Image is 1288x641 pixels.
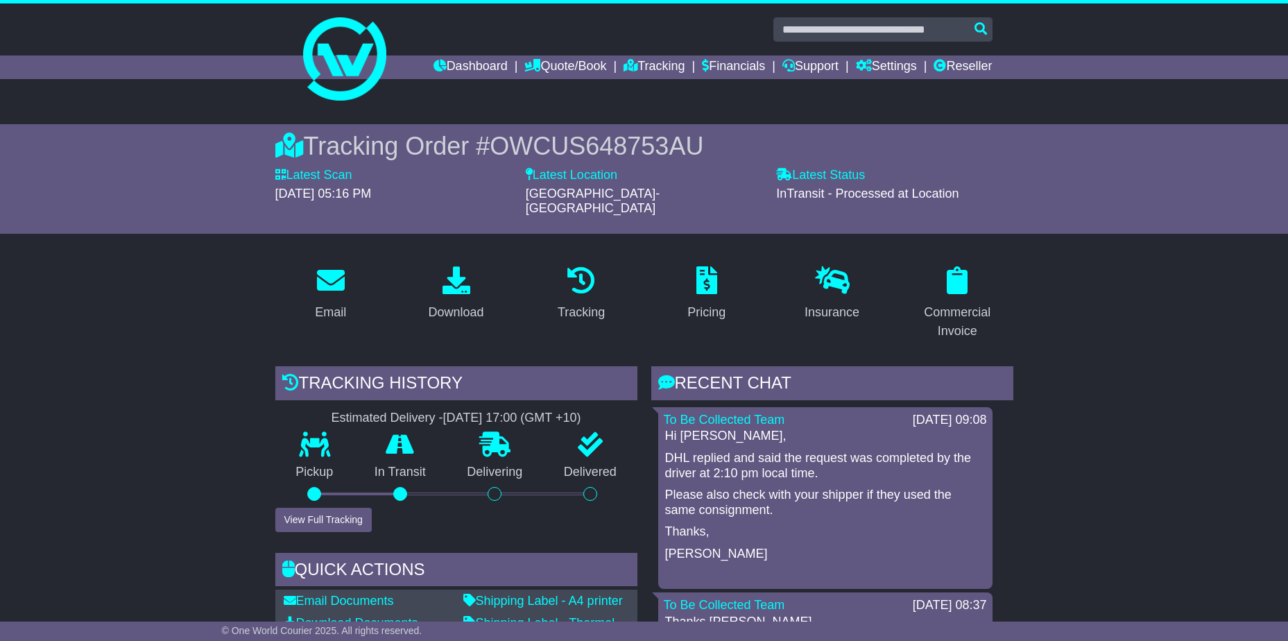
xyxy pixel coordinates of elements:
[354,465,447,480] p: In Transit
[665,524,986,540] p: Thanks,
[782,55,839,79] a: Support
[275,553,637,590] div: Quick Actions
[275,411,637,426] div: Estimated Delivery -
[934,55,992,79] a: Reseller
[526,168,617,183] label: Latest Location
[665,488,986,518] p: Please also check with your shipper if they used the same consignment.
[856,55,917,79] a: Settings
[275,131,1013,161] div: Tracking Order #
[315,303,346,322] div: Email
[275,187,372,200] span: [DATE] 05:16 PM
[284,594,394,608] a: Email Documents
[911,303,1004,341] div: Commercial Invoice
[665,615,986,630] p: Thanks [PERSON_NAME].
[284,616,418,630] a: Download Documents
[776,187,959,200] span: InTransit - Processed at Location
[443,411,581,426] div: [DATE] 17:00 (GMT +10)
[678,262,735,327] a: Pricing
[526,187,660,216] span: [GEOGRAPHIC_DATA]-[GEOGRAPHIC_DATA]
[447,465,544,480] p: Delivering
[664,598,785,612] a: To Be Collected Team
[805,303,859,322] div: Insurance
[796,262,868,327] a: Insurance
[665,547,986,562] p: [PERSON_NAME]
[549,262,614,327] a: Tracking
[275,508,372,532] button: View Full Tracking
[913,413,987,428] div: [DATE] 09:08
[222,625,422,636] span: © One World Courier 2025. All rights reserved.
[624,55,685,79] a: Tracking
[776,168,865,183] label: Latest Status
[428,303,483,322] div: Download
[702,55,765,79] a: Financials
[558,303,605,322] div: Tracking
[664,413,785,427] a: To Be Collected Team
[665,451,986,481] p: DHL replied and said the request was completed by the driver at 2:10 pm local time.
[306,262,355,327] a: Email
[463,594,623,608] a: Shipping Label - A4 printer
[543,465,637,480] p: Delivered
[902,262,1013,345] a: Commercial Invoice
[490,132,703,160] span: OWCUS648753AU
[275,168,352,183] label: Latest Scan
[651,366,1013,404] div: RECENT CHAT
[524,55,606,79] a: Quote/Book
[913,598,987,613] div: [DATE] 08:37
[433,55,508,79] a: Dashboard
[275,366,637,404] div: Tracking history
[275,465,354,480] p: Pickup
[665,429,986,444] p: Hi [PERSON_NAME],
[687,303,725,322] div: Pricing
[419,262,492,327] a: Download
